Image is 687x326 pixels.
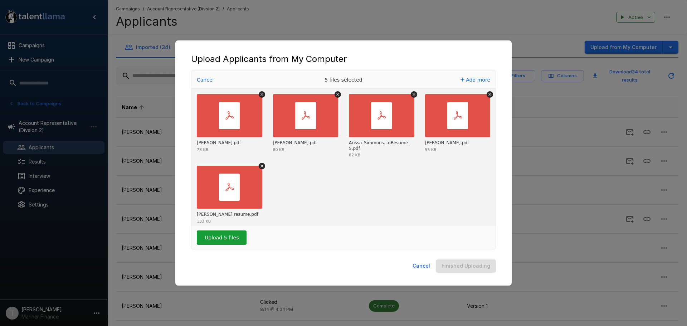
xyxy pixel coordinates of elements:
button: Remove file [411,91,417,98]
div: Uppy Dashboard [191,70,496,249]
span: Add more [466,77,490,83]
button: Remove file [259,163,265,169]
div: 55 KB [425,148,437,152]
div: Upload Applicants from My Computer [191,53,496,65]
button: Remove file [259,91,265,98]
div: Kartina Mack.pdf [197,140,241,146]
button: Remove file [487,91,493,98]
button: Upload 5 files [197,230,247,245]
button: Add more files [458,75,493,85]
button: Remove file [335,91,341,98]
div: 82 KB [349,153,360,157]
div: 5 files selected [290,71,397,89]
div: Terica Moore.pdf [273,140,317,146]
button: Cancel [410,259,433,273]
button: Cancel [195,75,216,85]
div: 80 KB [273,148,284,152]
div: Andrew_Folkes.pdf [425,140,469,146]
div: Arissa_Simmons_UpdatedResume_5.pdf [349,140,413,151]
div: 133 KB [197,219,211,223]
div: 78 KB [197,148,208,152]
div: Leah Consenta resume.pdf [197,212,258,218]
